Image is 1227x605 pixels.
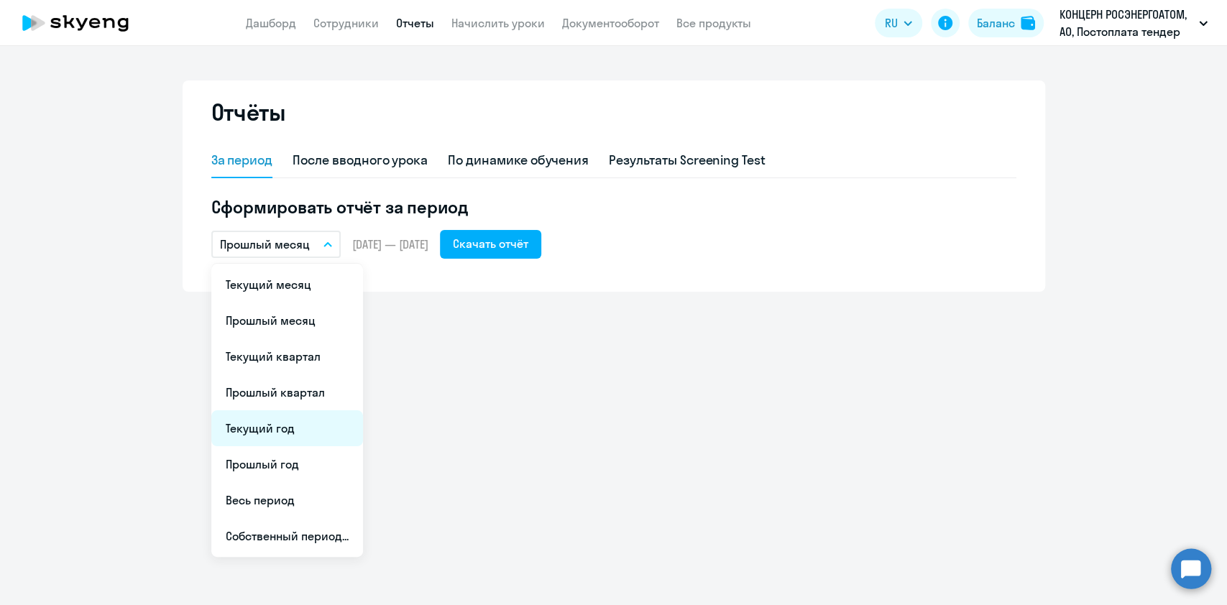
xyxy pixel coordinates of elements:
[211,151,273,170] div: За период
[352,236,428,252] span: [DATE] — [DATE]
[220,236,310,253] p: Прошлый месяц
[440,230,541,259] button: Скачать отчёт
[453,235,528,252] div: Скачать отчёт
[875,9,922,37] button: RU
[562,16,659,30] a: Документооборот
[1021,16,1035,30] img: balance
[211,264,363,557] ul: RU
[977,14,1015,32] div: Баланс
[293,151,428,170] div: После вводного урока
[451,16,545,30] a: Начислить уроки
[609,151,766,170] div: Результаты Screening Test
[396,16,434,30] a: Отчеты
[246,16,296,30] a: Дашборд
[211,98,286,126] h2: Отчёты
[211,195,1016,218] h5: Сформировать отчёт за период
[448,151,589,170] div: По динамике обучения
[1052,6,1215,40] button: КОНЦЕРН РОСЭНЕРГОАТОМ, АО, Постоплата тендер 2023
[313,16,379,30] a: Сотрудники
[676,16,751,30] a: Все продукты
[968,9,1044,37] button: Балансbalance
[1060,6,1193,40] p: КОНЦЕРН РОСЭНЕРГОАТОМ, АО, Постоплата тендер 2023
[211,231,341,258] button: Прошлый месяц
[885,14,898,32] span: RU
